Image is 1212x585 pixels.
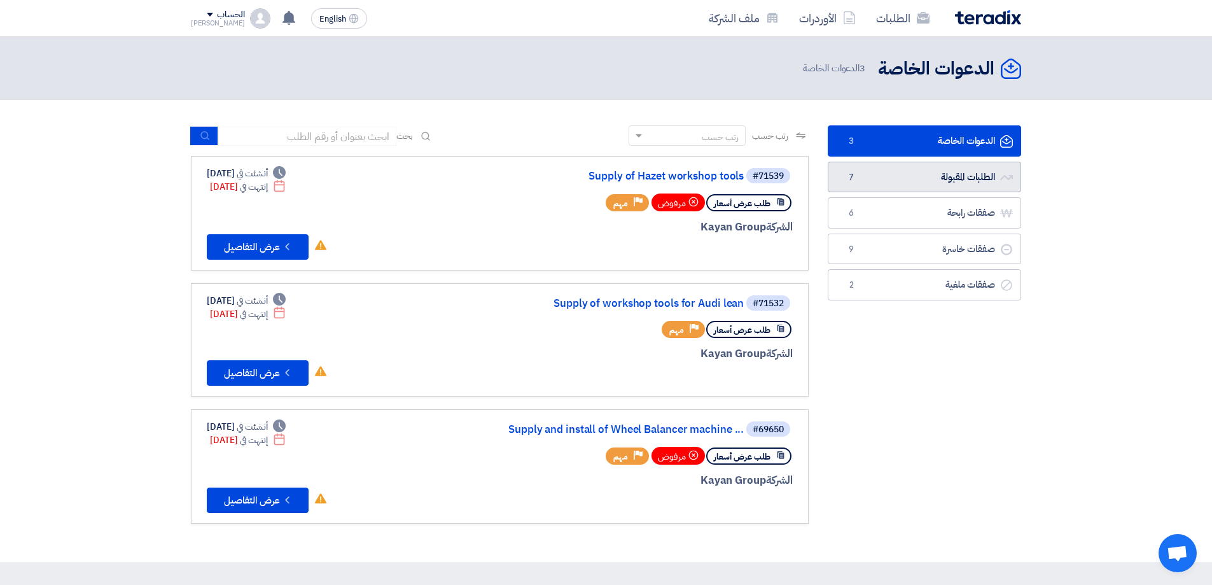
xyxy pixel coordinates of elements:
[207,234,309,260] button: عرض التفاصيل
[1159,534,1197,572] div: دردشة مفتوحة
[752,129,788,143] span: رتب حسب
[789,3,866,33] a: الأوردرات
[766,346,793,362] span: الشركة
[714,451,770,463] span: طلب عرض أسعار
[240,180,267,194] span: إنتهت في
[489,171,744,182] a: Supply of Hazet workshop tools
[210,180,286,194] div: [DATE]
[489,298,744,309] a: Supply of workshop tools for Audi lean
[218,127,396,146] input: ابحث بعنوان أو رقم الطلب
[487,346,793,362] div: Kayan Group
[489,424,744,435] a: Supply and install of Wheel Balancer machine ...
[396,129,413,143] span: بحث
[844,171,859,184] span: 7
[207,360,309,386] button: عرض التفاصيل
[866,3,940,33] a: الطلبات
[753,425,784,434] div: #69650
[237,420,267,433] span: أنشئت في
[669,324,684,336] span: مهم
[766,472,793,488] span: الشركة
[207,167,286,180] div: [DATE]
[237,167,267,180] span: أنشئت في
[714,324,770,336] span: طلب عرض أسعار
[803,61,868,76] span: الدعوات الخاصة
[210,433,286,447] div: [DATE]
[613,451,628,463] span: مهم
[207,420,286,433] div: [DATE]
[828,269,1021,300] a: صفقات ملغية2
[237,294,267,307] span: أنشئت في
[844,279,859,292] span: 2
[766,219,793,235] span: الشركة
[487,219,793,236] div: Kayan Group
[191,20,245,27] div: [PERSON_NAME]
[702,130,739,144] div: رتب حسب
[240,307,267,321] span: إنتهت في
[651,194,705,211] div: مرفوض
[955,10,1021,25] img: Teradix logo
[311,8,367,29] button: English
[210,307,286,321] div: [DATE]
[699,3,789,33] a: ملف الشركة
[714,197,770,209] span: طلب عرض أسعار
[250,8,270,29] img: profile_test.png
[613,197,628,209] span: مهم
[878,57,994,81] h2: الدعوات الخاصة
[844,207,859,220] span: 6
[828,125,1021,157] a: الدعوات الخاصة3
[753,172,784,181] div: #71539
[487,472,793,489] div: Kayan Group
[844,135,859,148] span: 3
[319,15,346,24] span: English
[828,197,1021,229] a: صفقات رابحة6
[651,447,705,465] div: مرفوض
[217,10,244,20] div: الحساب
[860,61,865,75] span: 3
[207,294,286,307] div: [DATE]
[828,234,1021,265] a: صفقات خاسرة9
[844,243,859,256] span: 9
[207,488,309,513] button: عرض التفاصيل
[828,162,1021,193] a: الطلبات المقبولة7
[240,433,267,447] span: إنتهت في
[753,299,784,308] div: #71532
